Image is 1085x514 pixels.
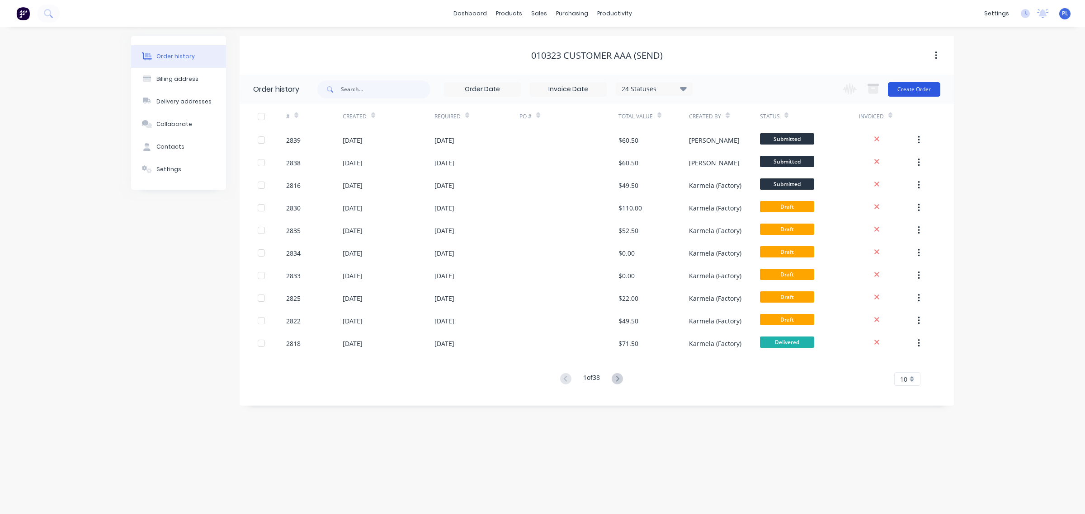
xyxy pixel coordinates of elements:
div: $60.50 [618,136,638,145]
div: [DATE] [434,226,454,235]
div: # [286,104,343,129]
div: Collaborate [156,120,192,128]
div: 2830 [286,203,301,213]
div: 2833 [286,271,301,280]
div: [DATE] [343,294,363,303]
div: settings [980,7,1014,20]
div: Invoiced [859,112,884,121]
div: Karmela (Factory) [689,339,741,348]
div: [DATE] [343,181,363,190]
div: Karmela (Factory) [689,271,741,280]
div: Total Value [618,104,689,129]
div: $49.50 [618,181,638,190]
div: Karmela (Factory) [689,203,741,213]
div: [DATE] [434,271,454,280]
span: Delivered [760,336,814,348]
div: $110.00 [618,203,642,213]
div: Total Value [618,112,653,121]
div: $71.50 [618,339,638,348]
div: [DATE] [343,203,363,213]
div: Required [434,112,461,121]
button: Collaborate [131,113,226,136]
div: [DATE] [434,316,454,326]
a: dashboard [449,7,491,20]
div: [DATE] [343,271,363,280]
div: 1 of 38 [583,373,600,386]
div: Invoiced [859,104,915,129]
div: [PERSON_NAME] [689,158,740,168]
div: Required [434,104,519,129]
div: Settings [156,165,181,173]
div: $0.00 [618,271,635,280]
div: products [491,7,527,20]
div: 2839 [286,136,301,145]
div: [DATE] [434,181,454,190]
div: 010323 Customer AAA (Send) [531,50,663,61]
button: Delivery addresses [131,90,226,113]
div: Contacts [156,143,184,151]
div: Created By [689,112,721,121]
div: [DATE] [343,248,363,258]
span: Draft [760,224,814,235]
button: Contacts [131,136,226,158]
div: [DATE] [434,339,454,348]
button: Order history [131,45,226,68]
input: Order Date [444,83,520,96]
span: Submitted [760,133,814,145]
button: Billing address [131,68,226,90]
div: 2822 [286,316,301,326]
div: [DATE] [343,339,363,348]
span: Submitted [760,156,814,167]
div: [DATE] [343,226,363,235]
span: Draft [760,291,814,303]
div: productivity [593,7,637,20]
button: Settings [131,158,226,181]
div: [DATE] [434,294,454,303]
span: Draft [760,201,814,212]
div: Delivery addresses [156,98,212,106]
div: [DATE] [343,136,363,145]
div: $0.00 [618,248,635,258]
span: 10 [900,374,907,384]
div: Status [760,112,780,121]
span: PL [1062,9,1068,18]
div: $49.50 [618,316,638,326]
div: sales [527,7,552,20]
div: 2816 [286,181,301,190]
div: 2838 [286,158,301,168]
div: $52.50 [618,226,638,235]
div: 2818 [286,339,301,348]
div: Created [343,112,367,121]
span: Draft [760,246,814,257]
div: Order history [253,84,299,95]
span: Draft [760,269,814,280]
div: $60.50 [618,158,638,168]
div: $22.00 [618,294,638,303]
div: Karmela (Factory) [689,316,741,326]
input: Search... [341,80,430,98]
span: Submitted [760,178,814,190]
div: 24 Statuses [616,84,692,94]
div: [DATE] [343,158,363,168]
div: Status [760,104,859,129]
div: Billing address [156,75,198,83]
div: purchasing [552,7,593,20]
div: [DATE] [434,158,454,168]
div: # [286,112,290,121]
div: Created [343,104,434,129]
div: Created By [689,104,759,129]
div: 2834 [286,248,301,258]
div: [DATE] [434,248,454,258]
button: Create Order [888,82,940,97]
div: [DATE] [343,316,363,326]
div: [DATE] [434,136,454,145]
div: 2835 [286,226,301,235]
span: Draft [760,314,814,325]
div: 2825 [286,294,301,303]
div: Karmela (Factory) [689,181,741,190]
img: Factory [16,7,30,20]
div: PO # [519,112,532,121]
input: Invoice Date [530,83,606,96]
div: [DATE] [434,203,454,213]
div: Order history [156,52,195,61]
